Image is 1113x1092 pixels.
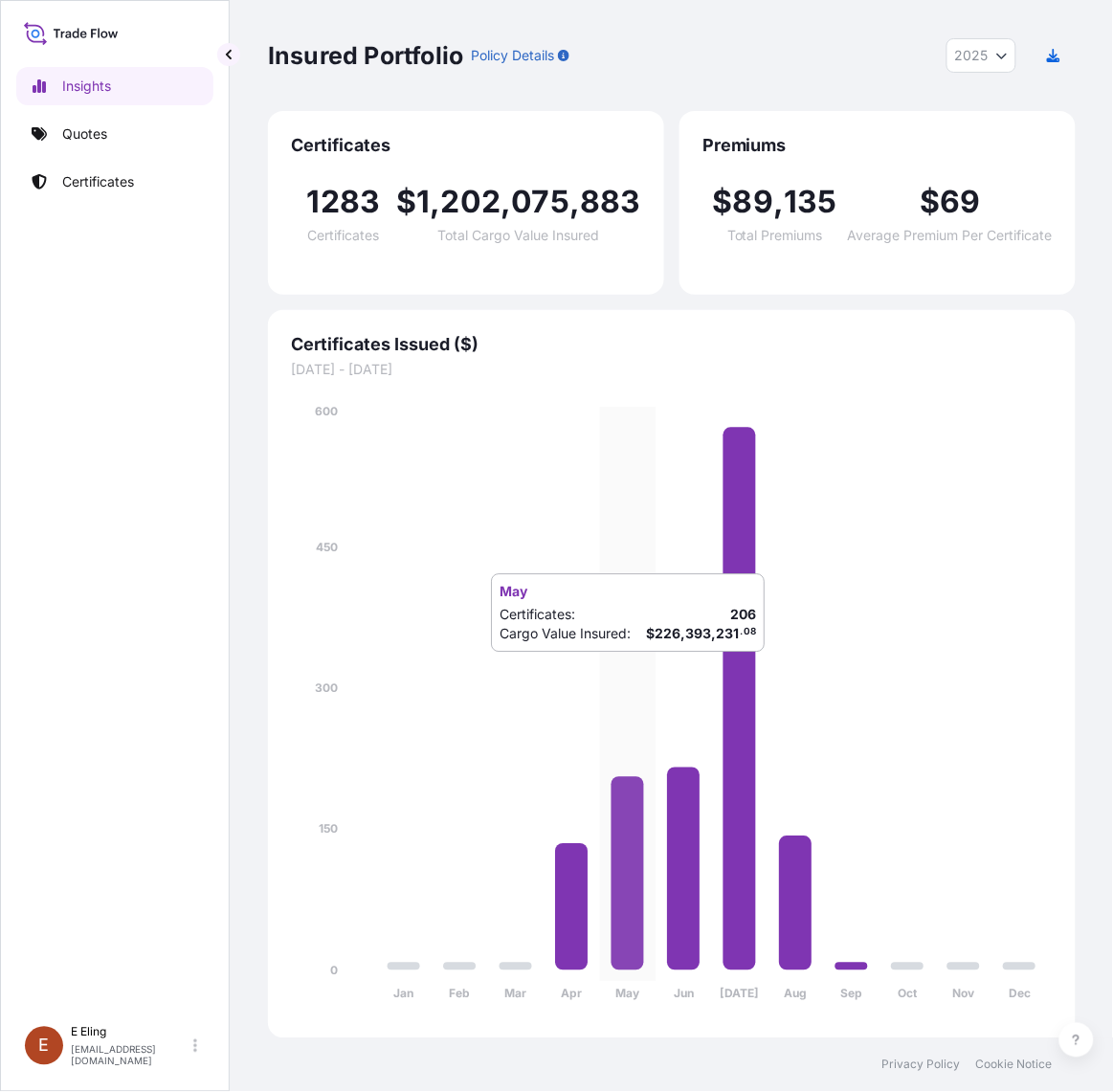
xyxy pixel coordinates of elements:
span: Certificates Issued ($) [291,333,1053,356]
tspan: [DATE] [721,987,760,1001]
tspan: Oct [899,987,919,1001]
tspan: Sep [841,987,863,1001]
a: Insights [16,67,213,105]
tspan: Apr [562,987,583,1001]
tspan: Feb [450,987,471,1001]
span: $ [920,187,940,217]
tspan: Jun [674,987,694,1001]
p: Quotes [62,124,107,144]
span: E [39,1036,50,1056]
span: 69 [940,187,980,217]
span: , [501,187,511,217]
span: [DATE] - [DATE] [291,360,1053,379]
span: $ [396,187,416,217]
a: Privacy Policy [882,1058,961,1073]
span: Premiums [702,134,1053,157]
span: $ [713,187,733,217]
span: Total Premiums [727,229,823,242]
tspan: May [616,987,641,1001]
p: Insured Portfolio [268,40,463,71]
span: 202 [441,187,501,217]
tspan: 0 [330,963,338,977]
span: Total Cargo Value Insured [438,229,600,242]
p: Policy Details [471,46,554,65]
tspan: 450 [316,541,338,555]
span: , [431,187,441,217]
tspan: Dec [1009,987,1031,1001]
span: 1 [416,187,430,217]
span: , [773,187,784,217]
tspan: 600 [315,404,338,418]
tspan: Aug [785,987,808,1001]
p: Insights [62,77,111,96]
span: Certificates [308,229,380,242]
p: [EMAIL_ADDRESS][DOMAIN_NAME] [71,1044,189,1067]
span: 883 [580,187,641,217]
span: Average Premium Per Certificate [848,229,1053,242]
span: 2025 [955,46,989,65]
p: E Eling [71,1025,189,1040]
a: Certificates [16,163,213,201]
tspan: Nov [953,987,976,1001]
span: Certificates [291,134,641,157]
p: Certificates [62,172,134,191]
tspan: Jan [394,987,414,1001]
span: 135 [785,187,838,217]
span: 89 [733,187,773,217]
tspan: 150 [319,822,338,836]
span: 075 [512,187,570,217]
span: , [569,187,580,217]
tspan: 300 [315,681,338,696]
a: Cookie Notice [976,1058,1053,1073]
button: Year Selector [946,38,1016,73]
tspan: Mar [505,987,527,1001]
a: Quotes [16,115,213,153]
span: 1283 [307,187,381,217]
